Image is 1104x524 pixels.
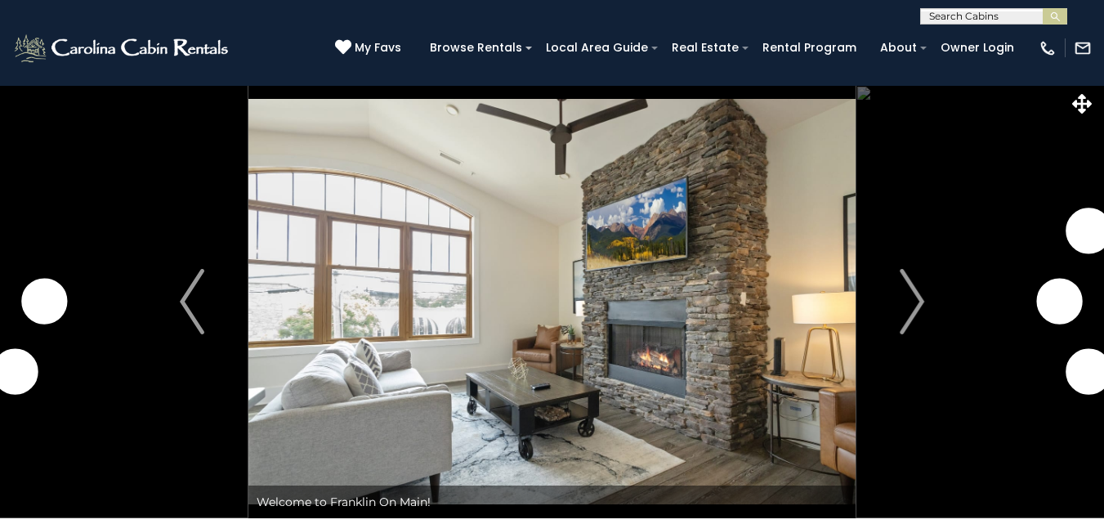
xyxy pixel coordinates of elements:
button: Previous [136,85,248,518]
img: arrow [900,269,924,334]
img: phone-regular-white.png [1039,39,1057,57]
a: About [872,35,925,60]
a: Owner Login [932,35,1022,60]
img: mail-regular-white.png [1074,39,1092,57]
a: Local Area Guide [538,35,656,60]
img: White-1-2.png [12,32,233,65]
a: Browse Rentals [422,35,530,60]
a: Rental Program [754,35,865,60]
div: Welcome to Franklin On Main! [248,486,856,518]
a: My Favs [335,39,405,57]
a: Real Estate [664,35,747,60]
img: arrow [180,269,204,334]
span: My Favs [355,39,401,56]
button: Next [856,85,968,518]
